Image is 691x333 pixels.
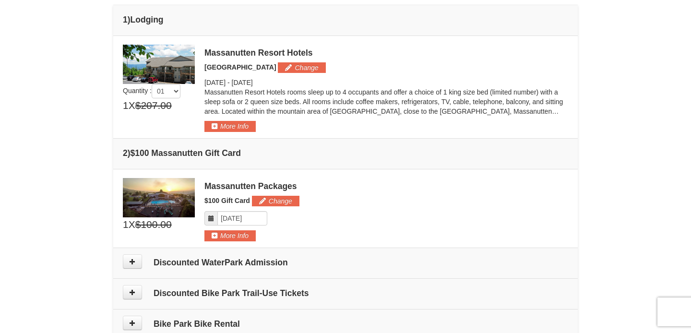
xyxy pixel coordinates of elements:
[135,98,172,113] span: $207.00
[129,217,135,232] span: X
[123,288,568,298] h4: Discounted Bike Park Trail-Use Tickets
[204,87,568,116] p: Massanutten Resort Hotels rooms sleep up to 4 occupants and offer a choice of 1 king size bed (li...
[123,258,568,267] h4: Discounted WaterPark Admission
[252,196,299,206] button: Change
[123,15,568,24] h4: 1 Lodging
[128,148,131,158] span: )
[232,79,253,86] span: [DATE]
[123,87,180,95] span: Quantity :
[123,178,195,217] img: 6619879-1.jpg
[204,181,568,191] div: Massanutten Packages
[123,148,568,158] h4: 2 $100 Massanutten Gift Card
[128,15,131,24] span: )
[278,62,325,73] button: Change
[204,79,226,86] span: [DATE]
[204,230,256,241] button: More Info
[204,197,250,204] span: $100 Gift Card
[123,45,195,84] img: 19219026-1-e3b4ac8e.jpg
[204,63,276,71] span: [GEOGRAPHIC_DATA]
[123,319,568,329] h4: Bike Park Bike Rental
[123,217,129,232] span: 1
[135,217,172,232] span: $100.00
[129,98,135,113] span: X
[204,121,256,131] button: More Info
[123,98,129,113] span: 1
[204,48,568,58] div: Massanutten Resort Hotels
[227,79,230,86] span: -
